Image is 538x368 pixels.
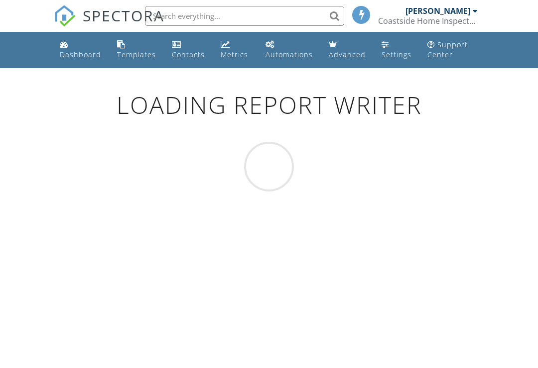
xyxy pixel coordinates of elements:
[117,50,156,59] div: Templates
[423,36,482,64] a: Support Center
[54,13,164,34] a: SPECTORA
[54,5,76,27] img: The Best Home Inspection Software - Spectora
[113,36,160,64] a: Templates
[329,50,366,59] div: Advanced
[56,36,105,64] a: Dashboard
[378,16,478,26] div: Coastside Home Inspectors LLC
[217,36,254,64] a: Metrics
[266,50,313,59] div: Automations
[83,5,164,26] span: SPECTORA
[427,40,468,59] div: Support Center
[145,6,344,26] input: Search everything...
[405,6,470,16] div: [PERSON_NAME]
[168,36,209,64] a: Contacts
[382,50,411,59] div: Settings
[262,36,317,64] a: Automations (Basic)
[221,50,248,59] div: Metrics
[172,50,205,59] div: Contacts
[378,36,415,64] a: Settings
[325,36,370,64] a: Advanced
[60,50,101,59] div: Dashboard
